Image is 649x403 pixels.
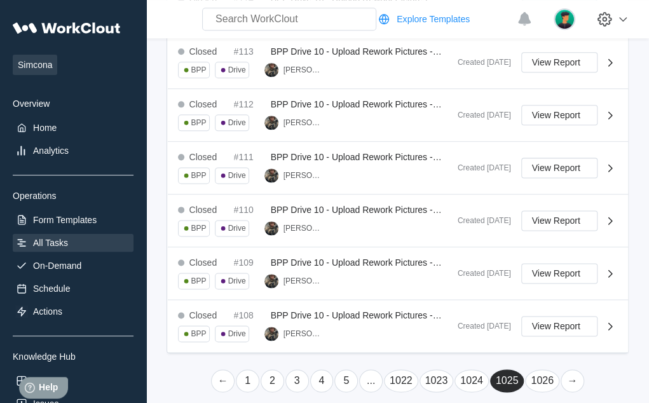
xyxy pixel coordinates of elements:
button: View Report [521,316,598,336]
a: Previous page [211,369,235,392]
div: #110 [234,205,266,215]
span: Simcona [13,55,57,75]
div: Closed [189,205,217,215]
input: Search WorkClout [202,8,376,31]
div: Form Templates [33,215,97,225]
div: Overview [13,99,133,109]
img: Screenshot_20240209_180043_Facebook_resized2.jpg [264,274,278,288]
div: Closed [189,310,217,320]
div: [PERSON_NAME] [284,224,323,233]
div: [PERSON_NAME] [284,171,323,180]
a: Page 1023 [420,369,454,392]
div: [PERSON_NAME] [284,329,323,338]
a: Next page [561,369,584,392]
a: Page 1026 [525,369,559,392]
div: Created [DATE] [447,216,511,225]
div: Drive [228,65,246,74]
button: View Report [521,210,598,231]
span: BPP Drive 10 - Upload Rework Pictures - [271,205,442,215]
img: Screenshot_20240209_180043_Facebook_resized2.jpg [264,63,278,77]
div: BPP [191,277,207,285]
button: View Report [521,105,598,125]
div: #108 [234,310,266,320]
a: Schedule [13,280,133,297]
div: Schedule [33,283,70,294]
div: #109 [234,257,266,268]
img: Screenshot_20240209_180043_Facebook_resized2.jpg [264,168,278,182]
span: View Report [532,163,580,172]
div: Created [DATE] [447,58,511,67]
div: Knowledge Hub [13,352,133,362]
div: Explore Templates [397,14,470,24]
div: Drive [228,171,246,180]
div: #113 [234,46,266,57]
span: View Report [532,216,580,225]
a: Analytics [13,142,133,160]
a: Closed#111BPP Drive 10 - Upload Rework Pictures -D00197BPPDrive[PERSON_NAME]Created [DATE]View Re... [168,142,628,195]
button: View Report [521,158,598,178]
div: Closed [189,152,217,162]
a: Closed#110BPP Drive 10 - Upload Rework Pictures -D00132BPPDrive[PERSON_NAME]Created [DATE]View Re... [168,195,628,247]
span: View Report [532,322,580,331]
div: #111 [234,152,266,162]
a: Page 1 [236,369,259,392]
span: View Report [532,111,580,120]
a: Closed#112BPP Drive 10 - Upload Rework Pictures -D00184BPPDrive[PERSON_NAME]Created [DATE]View Re... [168,89,628,142]
div: Created [DATE] [447,163,511,172]
span: BPP Drive 10 - Upload Rework Pictures - [271,257,442,268]
div: Operations [13,191,133,201]
a: On-Demand [13,257,133,275]
button: View Report [521,263,598,283]
div: #112 [234,99,266,109]
a: Explore Templates [376,11,510,27]
img: Screenshot_20240209_180043_Facebook_resized2.jpg [264,221,278,235]
div: BPP [191,224,207,233]
div: BPP [191,329,207,338]
div: On-Demand [33,261,81,271]
div: Closed [189,257,217,268]
div: Home [33,123,57,133]
div: BPP [191,65,207,74]
div: [PERSON_NAME] [284,277,323,285]
span: BPP Drive 10 - Upload Rework Pictures - [271,99,442,109]
div: [PERSON_NAME] [284,118,323,127]
span: View Report [532,269,580,278]
img: user.png [554,8,575,30]
a: Page 4 [310,369,334,392]
a: Form Templates [13,211,133,229]
a: Page 1024 [454,369,489,392]
div: Created [DATE] [447,269,511,278]
a: Page 5 [334,369,358,392]
img: Screenshot_20240209_180043_Facebook_resized2.jpg [264,327,278,341]
a: Page 1025 is your current page [490,369,524,392]
div: Created [DATE] [447,111,511,120]
a: Page 1022 [384,369,418,392]
span: BPP Drive 10 - Upload Rework Pictures - [271,46,442,57]
a: Actions [13,303,133,320]
div: [PERSON_NAME] [284,65,323,74]
a: ... [359,369,383,392]
span: View Report [532,58,580,67]
div: Actions [33,306,62,317]
div: BPP [191,118,207,127]
span: BPP Drive 10 - Upload Rework Pictures - [271,152,442,162]
img: Screenshot_20240209_180043_Facebook_resized2.jpg [264,116,278,130]
div: Closed [189,46,217,57]
a: Closed#109BPP Drive 10 - Upload Rework Pictures -D00090BPPDrive[PERSON_NAME]Created [DATE]View Re... [168,247,628,300]
a: Assets [13,372,133,390]
div: Analytics [33,146,69,156]
a: Closed#108BPP Drive 10 - Upload Rework Pictures -D00186BPPDrive[PERSON_NAME]Created [DATE]View Re... [168,300,628,353]
button: View Report [521,52,598,72]
div: Drive [228,224,246,233]
a: Home [13,119,133,137]
a: Closed#113BPP Drive 10 - Upload Rework Pictures -D00193BPPDrive[PERSON_NAME]Created [DATE]View Re... [168,36,628,89]
div: Drive [228,277,246,285]
div: Drive [228,118,246,127]
a: All Tasks [13,234,133,252]
div: Drive [228,329,246,338]
div: Created [DATE] [447,322,511,331]
div: All Tasks [33,238,68,248]
span: BPP Drive 10 - Upload Rework Pictures - [271,310,442,320]
a: Page 3 [285,369,309,392]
